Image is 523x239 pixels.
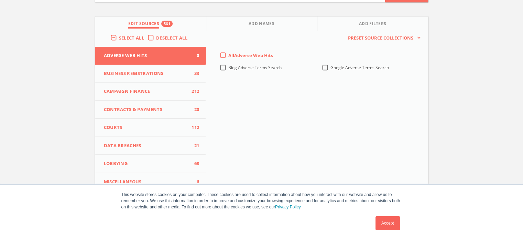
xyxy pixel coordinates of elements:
[189,106,199,113] span: 20
[104,52,189,59] span: Adverse Web Hits
[189,142,199,149] span: 21
[95,47,206,65] button: Adverse Web Hits0
[95,65,206,83] button: Business Registrations33
[104,70,189,77] span: Business Registrations
[95,137,206,155] button: Data Breaches21
[189,160,199,167] span: 68
[95,155,206,173] button: Lobbying68
[128,21,159,29] span: Edit Sources
[95,83,206,101] button: Campaign Finance212
[104,106,189,113] span: Contracts & Payments
[104,178,189,185] span: Miscellaneous
[228,52,273,58] span: All Adverse Web Hits
[95,119,206,137] button: Courts112
[104,160,189,167] span: Lobbying
[275,205,301,209] a: Privacy Policy
[119,35,144,41] span: Select All
[345,35,417,42] span: Preset Source Collections
[189,178,199,185] span: 6
[95,101,206,119] button: Contracts & Payments20
[359,21,386,29] span: Add Filters
[206,17,317,31] button: Add Names
[189,52,199,59] span: 0
[317,17,428,31] button: Add Filters
[249,21,274,29] span: Add Names
[189,124,199,131] span: 112
[104,124,189,131] span: Courts
[121,192,402,210] p: This website stores cookies on your computer. These cookies are used to collect information about...
[156,35,187,41] span: Deselect All
[189,70,199,77] span: 33
[228,65,282,70] span: Bing Adverse Terms Search
[161,21,173,27] div: 561
[104,88,189,95] span: Campaign Finance
[95,17,206,31] button: Edit Sources561
[95,173,206,191] button: Miscellaneous6
[345,35,421,42] button: Preset Source Collections
[330,65,389,70] span: Google Adverse Terms Search
[375,216,400,230] a: Accept
[189,88,199,95] span: 212
[104,142,189,149] span: Data Breaches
